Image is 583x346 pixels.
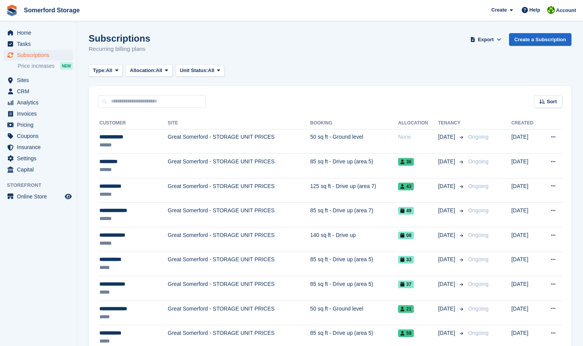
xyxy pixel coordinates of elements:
td: [DATE] [511,276,541,301]
span: Pricing [17,119,63,130]
td: Great Somerford - STORAGE UNIT PRICES [168,178,310,203]
a: menu [4,191,73,202]
span: Allocation: [130,67,156,74]
td: Great Somerford - STORAGE UNIT PRICES [168,227,310,252]
span: Settings [17,153,63,164]
span: Storefront [7,181,77,189]
span: Ongoing [468,134,489,140]
span: 49 [398,207,413,215]
a: menu [4,86,73,97]
a: Price increases NEW [18,62,73,70]
span: Price increases [18,62,55,70]
p: Recurring billing plans [89,45,150,54]
a: menu [4,39,73,49]
span: Analytics [17,97,63,108]
th: Tenancy [438,117,465,129]
span: Account [556,7,576,14]
span: 43 [398,183,413,190]
button: Export [469,33,503,46]
td: Great Somerford - STORAGE UNIT PRICES [168,252,310,276]
button: Allocation: All [126,64,173,77]
span: [DATE] [438,280,457,288]
span: Help [529,6,540,14]
td: [DATE] [511,227,541,252]
span: Ongoing [468,183,489,189]
th: Booking [310,117,398,129]
th: Site [168,117,310,129]
a: menu [4,119,73,130]
td: 85 sq ft - Drive up (area 5) [310,154,398,178]
a: Somerford Storage [21,4,83,17]
td: 50 sq ft - Ground level [310,301,398,325]
span: [DATE] [438,305,457,313]
a: menu [4,50,73,60]
a: menu [4,97,73,108]
span: Capital [17,164,63,175]
button: Type: All [89,64,123,77]
a: menu [4,27,73,38]
span: Ongoing [468,256,489,262]
span: Tasks [17,39,63,49]
td: [DATE] [511,154,541,178]
span: [DATE] [438,182,457,190]
td: Great Somerford - STORAGE UNIT PRICES [168,301,310,325]
span: Type: [93,67,106,74]
th: Allocation [398,117,438,129]
span: Sort [547,98,557,106]
span: All [106,67,113,74]
td: [DATE] [511,252,541,276]
span: [DATE] [438,255,457,264]
span: Online Store [17,191,63,202]
td: Great Somerford - STORAGE UNIT PRICES [168,276,310,301]
td: [DATE] [511,129,541,154]
button: Unit Status: All [176,64,225,77]
span: [DATE] [438,329,457,337]
a: menu [4,108,73,119]
span: 33 [398,256,413,264]
td: 125 sq ft - Drive up (area 7) [310,178,398,203]
span: 21 [398,305,413,313]
a: Preview store [64,192,73,201]
th: Customer [98,117,168,129]
span: Insurance [17,142,63,153]
span: Ongoing [468,306,489,312]
td: [DATE] [511,203,541,227]
td: 50 sq ft - Ground level [310,129,398,154]
span: Home [17,27,63,38]
img: stora-icon-8386f47178a22dfd0bd8f6a31ec36ba5ce8667c1dd55bd0f319d3a0aa187defe.svg [6,5,18,16]
span: All [208,67,215,74]
span: Create [491,6,507,14]
img: Michael Llewellen Palmer [547,6,555,14]
span: All [156,67,162,74]
span: [DATE] [438,207,457,215]
span: 36 [398,158,413,166]
th: Created [511,117,541,129]
span: [DATE] [438,133,457,141]
span: Ongoing [468,281,489,287]
td: 140 sq ft - Drive up [310,227,398,252]
span: Sites [17,75,63,86]
span: Subscriptions [17,50,63,60]
a: menu [4,153,73,164]
a: menu [4,142,73,153]
a: menu [4,164,73,175]
span: Invoices [17,108,63,119]
span: CRM [17,86,63,97]
td: Great Somerford - STORAGE UNIT PRICES [168,129,310,154]
td: 85 sq ft - Drive up (area 5) [310,252,398,276]
a: menu [4,75,73,86]
div: NEW [60,62,73,70]
td: [DATE] [511,178,541,203]
span: [DATE] [438,158,457,166]
span: [DATE] [438,231,457,239]
span: 08 [398,232,413,239]
span: Unit Status: [180,67,208,74]
td: Great Somerford - STORAGE UNIT PRICES [168,154,310,178]
a: Create a Subscription [509,33,571,46]
span: 37 [398,280,413,288]
span: Coupons [17,131,63,141]
span: 59 [398,329,413,337]
span: Ongoing [468,158,489,165]
td: 85 sq ft - Drive up (area 5) [310,276,398,301]
td: 85 sq ft - Drive up (area 7) [310,203,398,227]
